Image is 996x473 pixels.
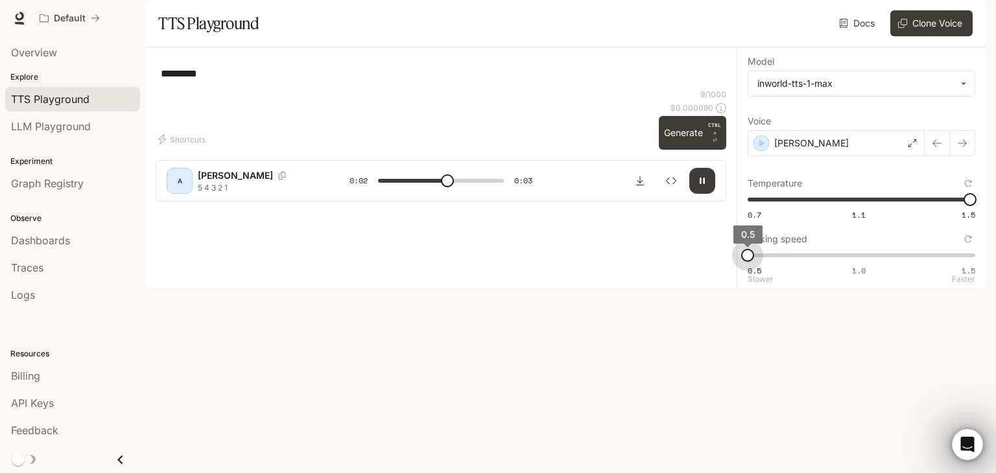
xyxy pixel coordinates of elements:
iframe: Intercom live chat [952,429,983,460]
span: 0.5 [741,229,755,240]
button: All workspaces [34,5,106,31]
span: 1.5 [962,265,975,276]
h1: TTS Playground [158,10,259,36]
div: inworld-tts-1-max [757,77,954,90]
button: Reset to default [961,176,975,190]
button: Clone Voice [890,10,973,36]
a: Docs [836,10,880,36]
span: 0.7 [748,209,761,220]
p: Model [748,57,774,66]
button: Inspect [658,168,684,194]
div: A [169,170,190,191]
span: 1.5 [962,209,975,220]
span: 0.5 [748,265,761,276]
p: Temperature [748,179,802,188]
p: Voice [748,117,771,126]
span: 0:02 [350,174,368,187]
p: CTRL + [708,121,721,137]
p: [PERSON_NAME] [774,137,849,150]
button: Reset to default [961,232,975,246]
p: $ 0.000090 [670,102,713,113]
span: 0:03 [514,174,532,187]
button: GenerateCTRL +⏎ [659,116,726,150]
p: 5 4 3 2 1 [198,182,318,193]
button: Download audio [627,168,653,194]
span: 1.1 [852,209,866,220]
p: Default [54,13,86,24]
button: Copy Voice ID [273,172,291,179]
p: 9 / 1000 [700,89,726,100]
p: Faster [952,275,975,283]
div: inworld-tts-1-max [748,71,975,96]
span: 1.0 [852,265,866,276]
button: Shortcuts [156,129,211,150]
p: ⏎ [708,121,721,144]
p: Slower [748,275,774,283]
p: Talking speed [748,235,807,244]
p: [PERSON_NAME] [198,169,273,182]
